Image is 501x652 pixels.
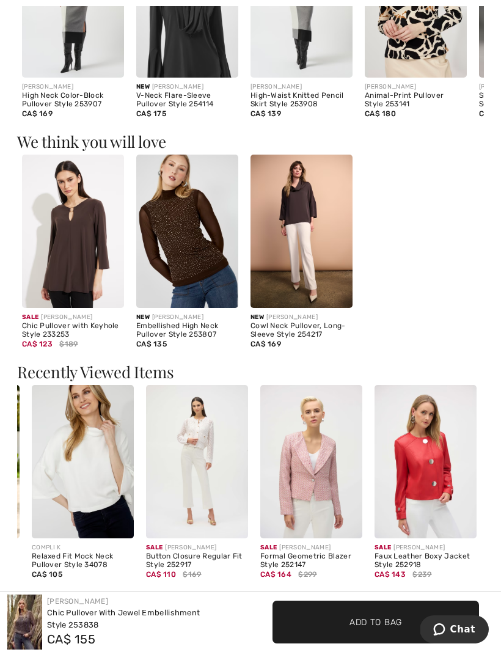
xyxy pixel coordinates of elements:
button: Add to Bag [272,601,479,643]
span: $299 [298,569,316,580]
span: Add to Bag [349,615,402,628]
span: CA$ 135 [136,340,167,348]
div: [PERSON_NAME] [22,82,124,92]
div: Button Closure Regular Fit Style 252917 [146,552,248,570]
span: New [250,313,264,321]
span: Sale [375,540,391,551]
span: Sale [260,540,277,551]
img: Faux Leather Boxy Jacket Style 252918 [375,385,477,538]
span: CA$ 180 [365,109,396,118]
img: Formal Geometric Blazer Style 252147 [260,385,362,538]
img: Button Closure Regular Fit Style 252917 [146,385,248,538]
span: Sale [22,309,38,321]
img: Embellished High Neck Pullover Style 253807 [136,155,238,308]
div: [PERSON_NAME] [250,82,353,92]
span: CA$ 123 [22,335,53,348]
div: High-Waist Knitted Pencil Skirt Style 253908 [250,92,353,109]
span: $239 [412,569,431,580]
div: [PERSON_NAME] [260,543,362,552]
div: Animal-Print Pullover Style 253141 [365,92,467,109]
div: [PERSON_NAME] [22,313,124,322]
span: CA$ 105 [32,570,62,579]
div: Chic Pullover With Jewel Embellishment Style 253838 [47,607,243,631]
span: $189 [59,339,78,350]
img: Cowl Neck Pullover, Long-Sleeve Style 254217 [250,155,353,308]
div: COMPLI K [32,543,134,552]
span: New [136,313,150,321]
div: [PERSON_NAME] [136,313,238,322]
img: Chic Pullover with Jewel Embellishment Style 253838 [7,595,42,650]
div: Embellished High Neck Pullover Style 253807 [136,322,238,339]
div: Cowl Neck Pullover, Long-Sleeve Style 254217 [250,322,353,339]
div: Formal Geometric Blazer Style 252147 [260,552,362,570]
h3: We think you will love [17,134,484,150]
span: CA$ 139 [250,109,281,118]
div: Relaxed Fit Mock Neck Pullover Style 34078 [32,552,134,570]
span: CA$ 169 [250,340,281,348]
span: CA$ 110 [146,566,176,579]
div: [PERSON_NAME] [136,82,238,92]
span: CA$ 143 [375,566,406,579]
span: Sale [146,540,163,551]
div: [PERSON_NAME] [375,543,477,552]
span: CA$ 155 [47,632,95,647]
span: CA$ 175 [136,109,166,118]
div: [PERSON_NAME] [250,313,353,322]
img: Chic Pullover with Keyhole Style 233253 [22,155,124,308]
div: V-Neck Flare-Sleeve Pullover Style 254114 [136,92,238,109]
img: Relaxed Fit Mock Neck Pullover Style 34078 [32,385,134,538]
iframe: Opens a widget where you can chat to one of our agents [420,615,489,646]
div: [PERSON_NAME] [146,543,248,552]
h3: Recently Viewed Items [17,364,484,380]
div: High Neck Color-Block Pullover Style 253907 [22,92,124,109]
span: New [136,83,150,90]
span: $169 [183,569,201,580]
div: Chic Pullover with Keyhole Style 233253 [22,322,124,339]
div: Faux Leather Boxy Jacket Style 252918 [375,552,477,570]
span: CA$ 169 [22,109,53,118]
span: CA$ 164 [260,566,291,579]
a: [PERSON_NAME] [47,597,108,606]
div: [PERSON_NAME] [365,82,467,92]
